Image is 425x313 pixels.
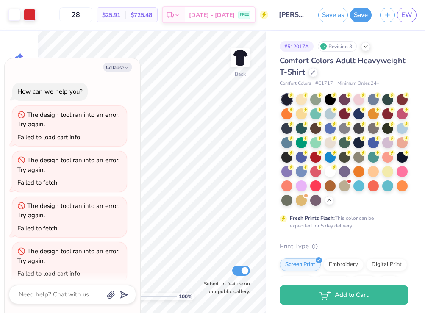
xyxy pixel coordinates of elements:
[189,11,235,19] span: [DATE] - [DATE]
[280,275,314,288] div: Applique
[280,258,321,271] div: Screen Print
[17,133,80,141] div: Failed to load cart info
[316,275,350,288] div: Transfers
[280,80,311,87] span: Comfort Colors
[397,8,417,22] a: EW
[350,8,372,22] button: Save
[290,215,335,222] strong: Fresh Prints Flash:
[102,11,120,19] span: $25.91
[103,63,132,72] button: Collapse
[131,11,152,19] span: $725.48
[280,285,408,305] button: Add to Cart
[17,247,119,265] div: The design tool ran into an error. Try again.
[17,224,58,233] div: Failed to fetch
[17,87,83,96] div: How can we help you?
[179,293,192,300] span: 100 %
[280,55,406,77] span: Comfort Colors Adult Heavyweight T-Shirt
[232,49,249,66] img: Back
[240,12,249,18] span: FREE
[318,41,357,52] div: Revision 3
[199,280,250,295] label: Submit to feature on our public gallery.
[17,156,119,174] div: The design tool ran into an error. Try again.
[280,41,314,52] div: # 512017A
[280,241,408,251] div: Print Type
[401,10,412,20] span: EW
[366,258,407,271] div: Digital Print
[337,80,380,87] span: Minimum Order: 24 +
[353,275,376,288] div: Vinyl
[17,269,80,278] div: Failed to load cart info
[379,275,399,288] div: Foil
[315,80,333,87] span: # C1717
[17,202,119,220] div: The design tool ran into an error. Try again.
[59,7,92,22] input: – –
[17,111,119,129] div: The design tool ran into an error. Try again.
[17,178,58,187] div: Failed to fetch
[290,214,394,230] div: This color can be expedited for 5 day delivery.
[272,6,314,23] input: Untitled Design
[318,8,348,22] button: Save as
[235,70,246,78] div: Back
[323,258,364,271] div: Embroidery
